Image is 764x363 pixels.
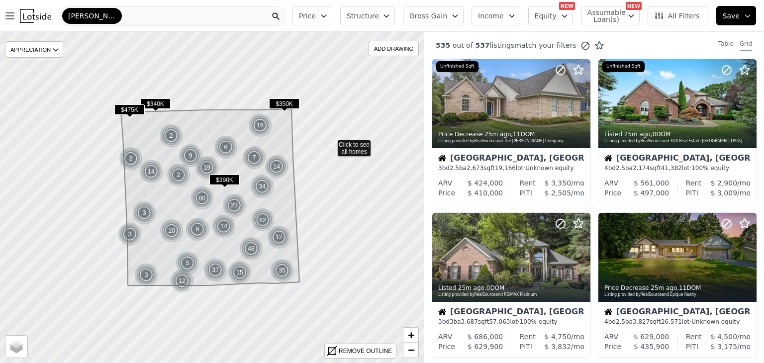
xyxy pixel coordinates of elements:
[347,11,379,21] span: Structure
[698,188,751,198] div: /mo
[5,41,63,58] div: APPRECIATION
[438,308,446,316] img: House
[604,292,752,298] div: Listing provided by RealSource and Epique Realty
[436,41,450,49] span: 535
[5,336,27,358] a: Layers
[634,333,669,341] span: $ 629,000
[686,188,698,198] div: PITI
[432,212,590,358] a: Listed 25m ago,0DOMListing provided byRealSourceand RE/MAX PlatinumHouse[GEOGRAPHIC_DATA], [GEOGR...
[118,222,142,246] img: g1.png
[239,237,264,261] img: g1.png
[604,154,612,162] img: House
[408,329,414,341] span: +
[438,332,452,342] div: ARV
[626,2,642,10] div: NEW
[212,214,236,238] img: g1.png
[604,154,751,164] div: [GEOGRAPHIC_DATA], [GEOGRAPHIC_DATA]
[604,178,618,188] div: ARV
[209,175,240,189] div: $390K
[340,6,395,25] button: Structure
[598,212,756,358] a: Price Decrease 25m ago,11DOMListing provided byRealSourceand Epique RealtyHouse[GEOGRAPHIC_DATA],...
[119,147,143,171] div: 3
[545,343,571,351] span: $ 3,832
[267,225,291,249] img: g1.png
[176,251,199,275] div: 5
[686,342,698,352] div: PITI
[436,61,478,72] div: Unfinished Sqft
[602,61,645,72] div: Unfinished Sqft
[250,175,275,198] img: g1.png
[403,6,464,25] button: Gross Gain
[545,179,571,187] span: $ 3,350
[139,160,163,183] div: 14
[604,130,752,138] div: Listed , 0 DOM
[740,40,752,51] div: Grid
[520,332,536,342] div: Rent
[604,308,751,318] div: [GEOGRAPHIC_DATA], [GEOGRAPHIC_DATA]
[170,269,194,293] img: g1.png
[167,163,191,187] img: g1.png
[270,259,294,282] img: g1.png
[170,269,194,293] div: 12
[634,189,669,197] span: $ 497,000
[604,164,751,172] div: 4 bd 2.5 ba sqft lot · 100% equity
[195,156,219,180] div: 19
[532,188,584,198] div: /mo
[604,318,751,326] div: 4 bd 2.5 ba sqft lot · Unknown equity
[239,237,263,261] div: 48
[250,175,274,198] div: 34
[686,332,702,342] div: Rent
[176,251,200,275] img: g1.png
[633,318,650,325] span: 3,827
[134,263,159,287] img: g1.png
[484,131,511,138] time: 2025-08-25 21:02
[179,144,203,168] img: g1.png
[118,222,142,246] div: 3
[651,284,677,291] time: 2025-08-25 21:02
[438,154,584,164] div: [GEOGRAPHIC_DATA], [GEOGRAPHIC_DATA]
[160,219,184,243] div: 10
[299,11,316,21] span: Price
[195,156,219,180] img: g1.png
[339,347,392,356] div: REMOVE OUTLINE
[495,165,516,172] span: 19,166
[598,59,756,204] a: Listed 25m ago,0DOMListing provided byRealSourceand 3DX Real Estate-[GEOGRAPHIC_DATA]Unfinished S...
[438,138,585,144] div: Listing provided by RealSource and The [PERSON_NAME] Company
[159,124,183,148] div: 2
[270,259,294,282] div: 35
[269,98,299,113] div: $350K
[634,343,669,351] span: $ 435,900
[403,343,418,358] a: Zoom out
[458,284,484,291] time: 2025-08-25 21:02
[212,214,236,238] div: 14
[186,217,209,241] div: 6
[68,11,116,21] span: [PERSON_NAME]
[438,164,584,172] div: 3 bd 2.5 ba sqft lot · Unknown equity
[203,258,228,282] img: g1.png
[140,98,171,113] div: $340K
[242,146,267,170] img: g1.png
[438,308,584,318] div: [GEOGRAPHIC_DATA], [GEOGRAPHIC_DATA]
[468,343,503,351] span: $ 629,900
[661,318,682,325] span: 26,571
[711,343,737,351] span: $ 3,175
[536,178,584,188] div: /mo
[369,41,418,56] div: ADD DRAWING
[209,175,240,185] span: $390K
[214,135,238,159] div: 6
[528,6,573,25] button: Equity
[134,263,158,287] div: 3
[438,178,452,188] div: ARV
[661,165,682,172] span: 41,382
[438,318,584,326] div: 3 bd 3 ba sqft lot · 100% equity
[438,292,585,298] div: Listing provided by RealSource and RE/MAX Platinum
[654,11,700,21] span: All Filters
[472,6,520,25] button: Income
[559,2,575,10] div: NEW
[604,284,752,292] div: Price Decrease , 11 DOM
[467,165,483,172] span: 2,673
[698,342,751,352] div: /mo
[248,113,272,137] div: 16
[702,332,751,342] div: /mo
[478,11,504,21] span: Income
